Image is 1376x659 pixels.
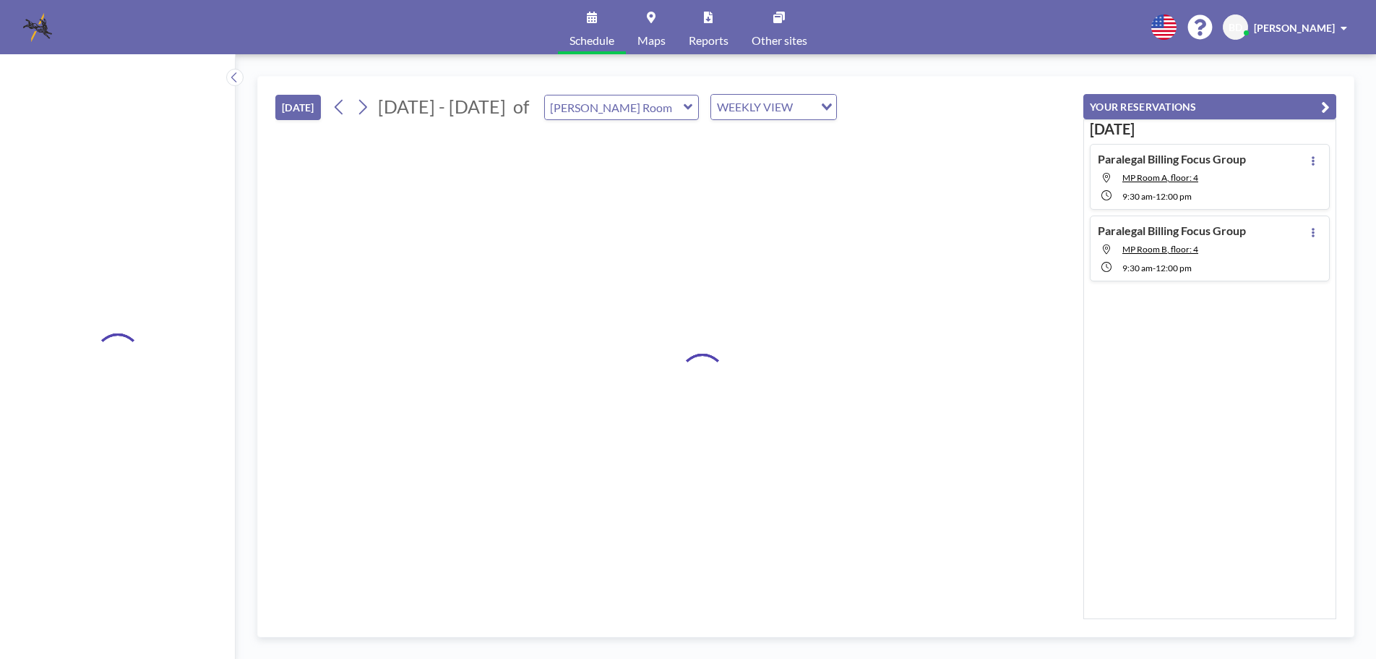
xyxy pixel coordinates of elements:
input: Currie Room [545,95,684,119]
span: 12:00 PM [1156,263,1192,273]
span: 9:30 AM [1122,263,1153,273]
button: YOUR RESERVATIONS [1083,94,1336,119]
span: BD [1229,21,1242,34]
span: - [1153,191,1156,202]
span: WEEKLY VIEW [714,98,796,116]
button: [DATE] [275,95,321,120]
span: MP Room B, floor: 4 [1122,244,1198,255]
span: 9:30 AM [1122,191,1153,202]
h3: [DATE] [1090,120,1330,138]
span: 12:00 PM [1156,191,1192,202]
span: Maps [637,35,666,46]
span: Other sites [752,35,807,46]
span: [DATE] - [DATE] [378,95,506,117]
h4: Paralegal Billing Focus Group [1098,152,1246,166]
span: of [513,95,529,118]
span: [PERSON_NAME] [1254,22,1335,34]
div: Search for option [711,95,836,119]
span: MP Room A, floor: 4 [1122,172,1198,183]
h4: Paralegal Billing Focus Group [1098,224,1246,238]
span: Schedule [569,35,614,46]
span: - [1153,263,1156,273]
img: organization-logo [23,13,52,42]
span: Reports [689,35,728,46]
input: Search for option [797,98,812,116]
